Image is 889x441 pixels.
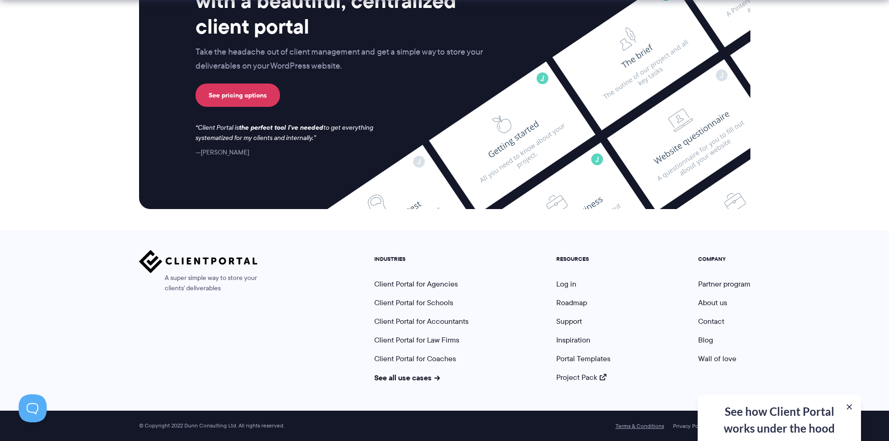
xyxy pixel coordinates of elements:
a: Support [556,316,582,327]
a: Project Pack [556,372,607,383]
a: About us [698,297,727,308]
span: © Copyright 2022 Dunn Consulting Ltd. All rights reserved. [134,422,289,429]
a: Client Portal for Law Firms [374,335,459,345]
a: Client Portal for Schools [374,297,453,308]
a: Contact [698,316,724,327]
a: Blog [698,335,713,345]
h5: RESOURCES [556,256,610,262]
a: Partner program [698,279,750,289]
a: Client Portal for Coaches [374,353,456,364]
a: Privacy Policy [673,423,707,429]
a: Portal Templates [556,353,610,364]
a: Client Portal for Accountants [374,316,469,327]
a: Terms & Conditions [616,423,664,429]
a: Wall of love [698,353,736,364]
strong: the perfect tool I've needed [239,122,323,133]
a: Roadmap [556,297,587,308]
h5: COMPANY [698,256,750,262]
span: A super simple way to store your clients' deliverables [139,273,258,294]
p: Take the headache out of client management and get a simple way to store your deliverables on you... [196,45,503,73]
a: See pricing options [196,84,280,107]
iframe: Toggle Customer Support [19,394,47,422]
a: Client Portal for Agencies [374,279,458,289]
a: See all use cases [374,372,441,383]
a: Log in [556,279,576,289]
cite: [PERSON_NAME] [196,147,249,157]
h5: INDUSTRIES [374,256,469,262]
a: Inspiration [556,335,590,345]
p: Client Portal is to get everything systematized for my clients and internally. [196,123,386,143]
